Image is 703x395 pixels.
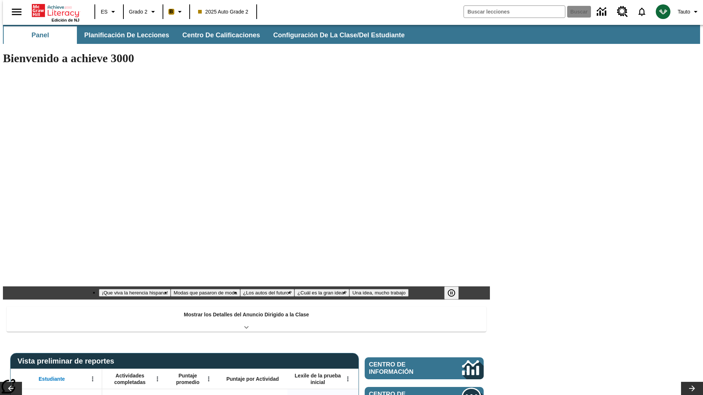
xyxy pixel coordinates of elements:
[39,376,65,382] span: Estudiante
[32,3,79,22] div: Portada
[294,289,349,297] button: Diapositiva 4 ¿Cuál es la gran idea?
[165,5,187,18] button: Boost El color de la clase es anaranjado claro. Cambiar el color de la clase.
[675,5,703,18] button: Perfil/Configuración
[681,382,703,395] button: Carrusel de lecciones, seguir
[99,289,171,297] button: Diapositiva 1 ¡Que viva la herencia hispana!
[3,52,490,65] h1: Bienvenido a achieve 3000
[78,26,175,44] button: Planificación de lecciones
[7,306,486,332] div: Mostrar los Detalles del Anuncio Dirigido a la Clase
[632,2,651,21] a: Notificaciones
[444,286,466,300] div: Pausar
[32,3,79,18] a: Portada
[176,26,266,44] button: Centro de calificaciones
[444,286,459,300] button: Pausar
[101,8,108,16] span: ES
[349,289,408,297] button: Diapositiva 5 Una idea, mucho trabajo
[18,357,118,365] span: Vista preliminar de reportes
[87,373,98,384] button: Abrir menú
[52,18,79,22] span: Edición de NJ
[651,2,675,21] button: Escoja un nuevo avatar
[342,373,353,384] button: Abrir menú
[170,372,205,385] span: Puntaje promedio
[203,373,214,384] button: Abrir menú
[126,5,160,18] button: Grado: Grado 2, Elige un grado
[171,289,240,297] button: Diapositiva 2 Modas que pasaron de moda
[198,8,249,16] span: 2025 Auto Grade 2
[592,2,613,22] a: Centro de información
[3,26,411,44] div: Subbarra de navegación
[4,26,77,44] button: Panel
[170,7,173,16] span: B
[291,372,345,385] span: Lexile de la prueba inicial
[240,289,295,297] button: Diapositiva 3 ¿Los autos del futuro?
[656,4,670,19] img: avatar image
[129,8,148,16] span: Grado 2
[97,5,121,18] button: Lenguaje: ES, Selecciona un idioma
[226,376,279,382] span: Puntaje por Actividad
[678,8,690,16] span: Tauto
[106,372,154,385] span: Actividades completadas
[6,1,27,23] button: Abrir el menú lateral
[369,361,438,376] span: Centro de información
[184,311,309,319] p: Mostrar los Detalles del Anuncio Dirigido a la Clase
[365,357,484,379] a: Centro de información
[3,25,700,44] div: Subbarra de navegación
[464,6,565,18] input: Buscar campo
[613,2,632,22] a: Centro de recursos, Se abrirá en una pestaña nueva.
[267,26,410,44] button: Configuración de la clase/del estudiante
[152,373,163,384] button: Abrir menú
